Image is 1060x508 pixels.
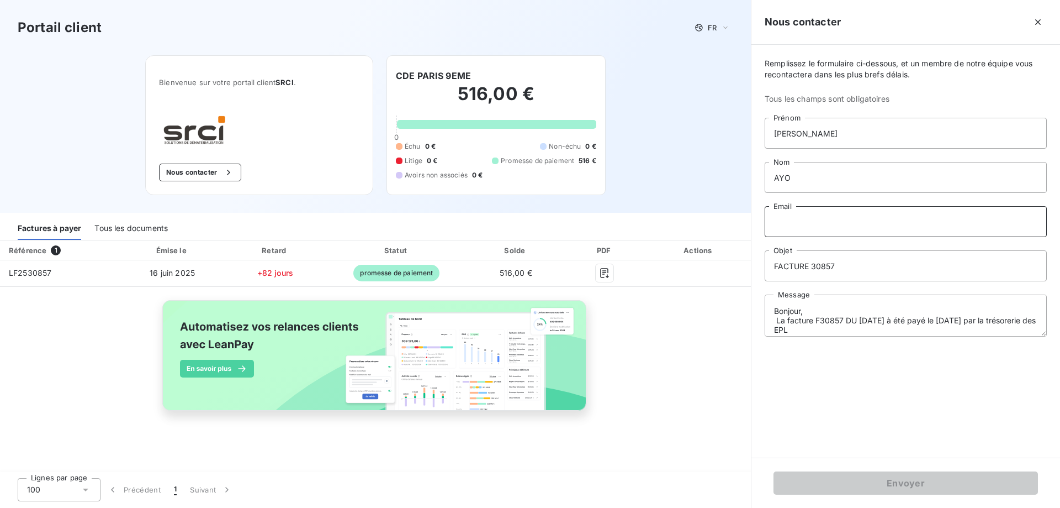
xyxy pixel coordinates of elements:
span: Bienvenue sur votre portail client . [159,78,359,87]
button: Suivant [183,478,239,501]
span: SRCI [275,78,294,87]
span: 0 [394,133,399,142]
span: Échu [405,142,421,151]
h5: Nous contacter [765,14,841,30]
div: Factures à payer [18,217,81,240]
input: placeholder [765,118,1047,149]
div: Actions [649,245,749,256]
span: LF2530857 [9,268,51,277]
button: Envoyer [773,472,1038,495]
div: Solde [471,245,560,256]
button: Nous contacter [159,164,241,181]
button: 1 [167,478,183,501]
div: Statut [326,245,467,256]
span: promesse de paiement [353,265,439,281]
div: Émise le [121,245,224,256]
span: 16 juin 2025 [150,268,195,277]
input: placeholder [765,206,1047,237]
div: Retard [228,245,322,256]
span: Remplissez le formulaire ci-dessous, et un membre de notre équipe vous recontactera dans les plus... [765,58,1047,80]
span: 516,00 € [500,268,532,277]
span: 1 [51,245,61,255]
span: +82 jours [257,268,293,277]
div: PDF [565,245,645,256]
span: Avoirs non associés [405,170,468,180]
input: placeholder [765,162,1047,193]
h3: Portail client [18,18,102,38]
button: Précédent [100,478,167,501]
textarea: Bonjour, La facture F30857 DU [DATE] à été payé le [DATE] par la trésorerie des EPL [765,295,1047,337]
span: 0 € [425,142,436,151]
span: 516 € [579,156,596,166]
span: Promesse de paiement [501,156,574,166]
span: FR [708,23,717,32]
span: 0 € [472,170,483,180]
span: 0 € [585,142,596,151]
span: 1 [174,484,177,495]
span: Non-échu [549,142,581,151]
img: Company logo [159,113,230,146]
div: Référence [9,246,46,255]
input: placeholder [765,250,1047,281]
h2: 516,00 € [396,83,596,116]
div: Tous les documents [94,217,168,240]
span: 100 [27,484,40,495]
span: Litige [405,156,422,166]
img: banner [152,294,598,430]
span: Tous les champs sont obligatoires [765,93,1047,104]
h6: CDE PARIS 9EME [396,69,471,82]
span: 0 € [427,156,437,166]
